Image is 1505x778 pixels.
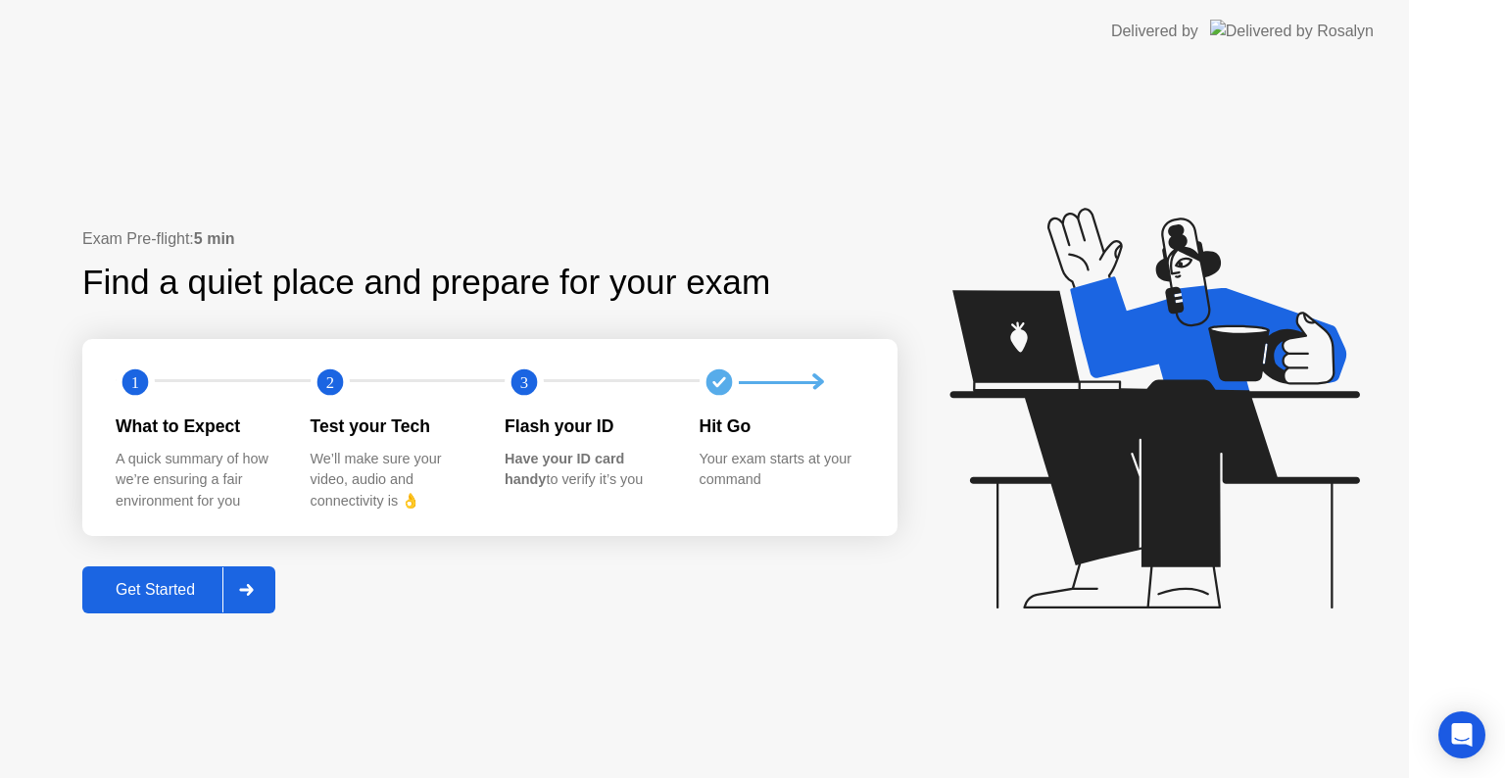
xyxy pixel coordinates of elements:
[1111,20,1198,43] div: Delivered by
[116,413,279,439] div: What to Expect
[116,449,279,512] div: A quick summary of how we’re ensuring a fair environment for you
[700,449,863,491] div: Your exam starts at your command
[1438,711,1485,758] div: Open Intercom Messenger
[82,257,773,309] div: Find a quiet place and prepare for your exam
[505,449,668,491] div: to verify it’s you
[520,373,528,392] text: 3
[311,449,474,512] div: We’ll make sure your video, audio and connectivity is 👌
[505,451,624,488] b: Have your ID card handy
[131,373,139,392] text: 1
[325,373,333,392] text: 2
[88,581,222,599] div: Get Started
[1210,20,1374,42] img: Delivered by Rosalyn
[82,227,898,251] div: Exam Pre-flight:
[700,413,863,439] div: Hit Go
[505,413,668,439] div: Flash your ID
[311,413,474,439] div: Test your Tech
[194,230,235,247] b: 5 min
[82,566,275,613] button: Get Started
